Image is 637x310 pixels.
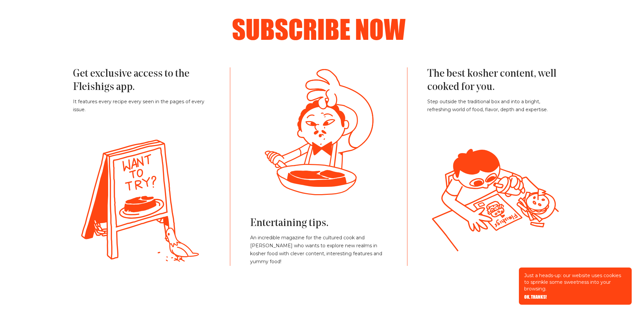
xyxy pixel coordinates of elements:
[427,98,564,114] p: Step outside the traditional box and into a bright, refreshing world of food, flavor, depth and e...
[427,67,564,94] h3: The best kosher content, well cooked for you.
[250,234,387,266] p: An incredible magazine for the cultured cook and [PERSON_NAME] who wants to explore new realms in...
[73,67,210,94] h3: Get exclusive access to the Fleishigs app.
[73,98,210,114] p: It features every recipe every seen in the pages of every issue.
[524,295,547,299] button: OK, THANKS!
[524,272,626,292] p: Just a heads-up: our website uses cookies to sprinkle some sweetness into your browsing.
[250,217,387,230] h3: Entertaining tips.
[93,16,544,42] h2: Subscribe now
